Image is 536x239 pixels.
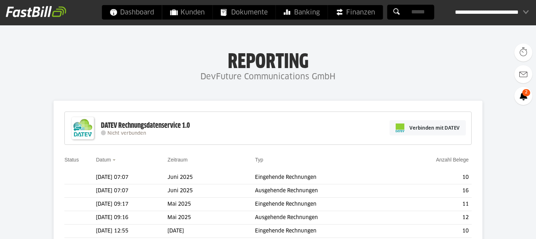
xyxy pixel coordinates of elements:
[255,171,394,184] td: Eingehende Rechnungen
[96,211,167,225] td: [DATE] 09:16
[167,225,255,238] td: [DATE]
[514,87,532,105] a: 2
[96,198,167,211] td: [DATE] 09:17
[394,211,472,225] td: 12
[213,5,276,20] a: Dokumente
[255,198,394,211] td: Eingehende Rechnungen
[96,225,167,238] td: [DATE] 12:55
[522,89,530,96] span: 2
[96,184,167,198] td: [DATE] 07:07
[394,225,472,238] td: 10
[96,157,111,163] a: Datum
[442,217,529,235] iframe: Öffnet ein Widget, in dem Sie weitere Informationen finden
[68,114,97,143] img: DATEV-Datenservice Logo
[167,171,255,184] td: Juni 2025
[396,123,404,132] img: pi-datev-logo-farbig-24.svg
[162,5,213,20] a: Kunden
[394,171,472,184] td: 10
[394,184,472,198] td: 16
[167,198,255,211] td: Mai 2025
[255,184,394,198] td: Ausgehende Rechnungen
[102,5,162,20] a: Dashboard
[284,5,320,20] span: Banking
[436,157,468,163] a: Anzahl Belege
[167,157,187,163] a: Zeitraum
[101,121,190,130] div: DATEV Rechnungsdatenservice 1.0
[6,6,66,17] img: fastbill_logo_white.png
[72,51,464,70] h1: Reporting
[336,5,375,20] span: Finanzen
[64,157,79,163] a: Status
[328,5,383,20] a: Finanzen
[167,184,255,198] td: Juni 2025
[390,120,466,135] a: Verbinden mit DATEV
[167,211,255,225] td: Mai 2025
[170,5,205,20] span: Kunden
[255,225,394,238] td: Eingehende Rechnungen
[394,198,472,211] td: 11
[96,171,167,184] td: [DATE] 07:07
[255,211,394,225] td: Ausgehende Rechnungen
[112,159,117,161] img: sort_desc.gif
[107,131,146,136] span: Nicht verbunden
[255,157,263,163] a: Typ
[221,5,268,20] span: Dokumente
[276,5,328,20] a: Banking
[409,124,460,131] span: Verbinden mit DATEV
[110,5,154,20] span: Dashboard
